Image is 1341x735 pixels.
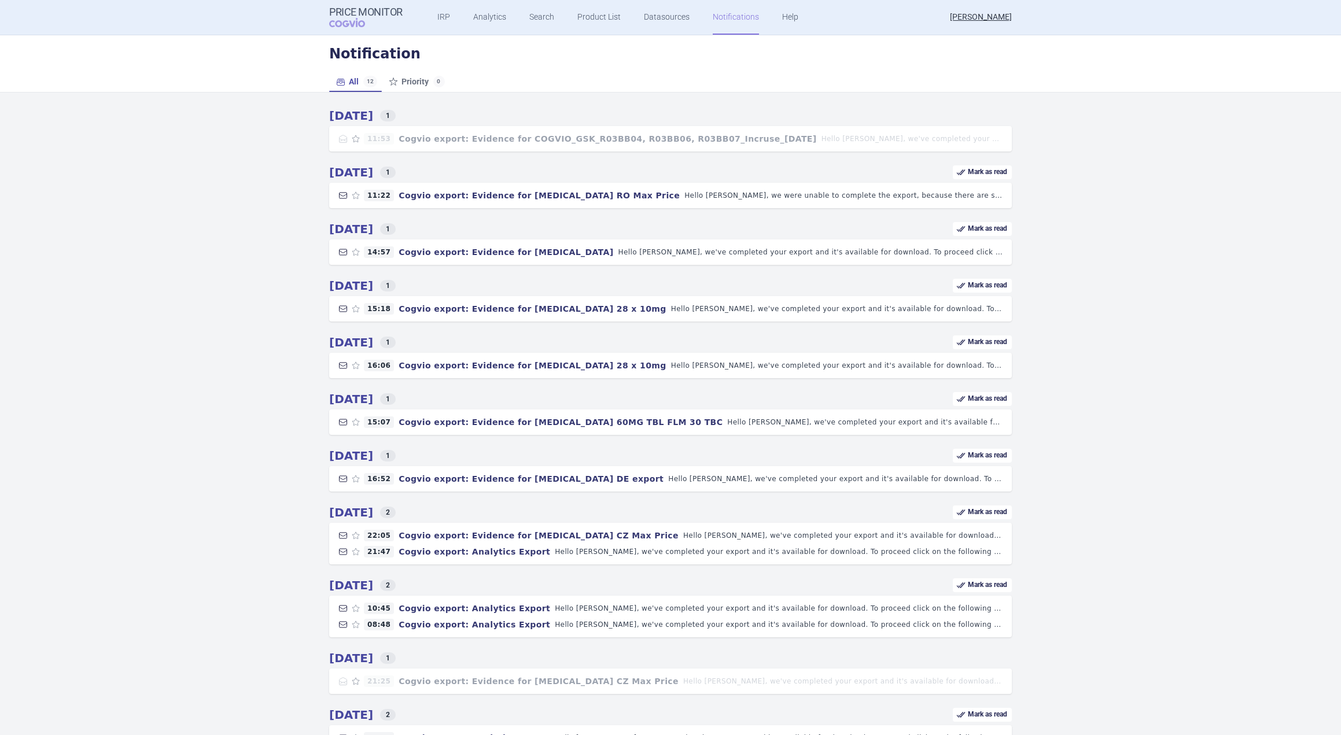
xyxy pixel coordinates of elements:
strong: [DATE] [329,109,373,123]
a: Mark as read [953,222,1012,236]
a: Mark as read [953,505,1012,519]
span: 1 [380,280,396,291]
p: Hello [PERSON_NAME], we've completed your export and it's available for download. To proceed clic... [683,530,1003,541]
a: Mark as read [953,578,1012,592]
span: 16:52 [364,473,394,485]
h2: Notification [329,45,1012,64]
span: COGVIO [329,18,381,27]
span: 14:57 [364,246,394,258]
p: Hello [PERSON_NAME], we've completed your export and it's available for download. To proceed clic... [727,416,1003,428]
span: 21:25 [364,675,394,687]
a: Mark as read [953,335,1012,349]
p: Hello [PERSON_NAME], we've completed your export and it's available for download. To proceed clic... [821,133,1003,145]
strong: [DATE] [329,578,373,592]
span: 1 [380,223,396,235]
strong: [DATE] [329,335,373,349]
span: 1 [380,652,396,664]
span: 2 [380,507,396,518]
p: Hello [PERSON_NAME], we've completed your export and it's available for download. To proceed clic... [555,546,1003,557]
span: 15:18 [364,303,394,315]
h4: Cogvio export: Analytics Export [394,603,555,614]
a: Priority0 [382,71,450,92]
strong: [DATE] [329,505,373,519]
span: 11:53 [364,133,394,145]
span: 2 [380,709,396,721]
span: 10:45 [364,603,394,614]
strong: [DATE] [329,279,373,293]
h4: Cogvio export: Evidence for [MEDICAL_DATA] 60MG TBL FLM 30 TBC [394,416,727,428]
h4: Cogvio export: Evidence for [MEDICAL_DATA] 28 x 10mg [394,303,671,315]
p: Hello [PERSON_NAME], we've completed your export and it's available for download. To proceed clic... [555,619,1003,630]
a: Mark as read [953,708,1012,722]
p: Hello [PERSON_NAME], we've completed your export and it's available for download. To proceed clic... [555,603,1003,614]
span: 08:48 [364,619,394,630]
span: 1 [380,450,396,461]
h4: Cogvio export: Evidence for [MEDICAL_DATA] RO Max Price [394,190,684,201]
h4: Cogvio export: Evidence for [MEDICAL_DATA] CZ Max Price [394,530,683,541]
a: Mark as read [953,449,1012,463]
p: Hello [PERSON_NAME], we've completed your export and it's available for download. To proceed clic... [668,473,1003,485]
h4: Cogvio export: Evidence for COGVIO_GSK_R03BB04, R03BB06, R03BB07_Incruse_[DATE] [394,133,821,145]
p: Hello [PERSON_NAME], we've completed your export and it's available for download. To proceed clic... [683,675,1003,687]
h4: Cogvio export: Evidence for [MEDICAL_DATA] CZ Max Price [394,675,683,687]
span: 2 [380,579,396,591]
strong: [DATE] [329,392,373,406]
span: 21:47 [364,546,394,557]
h4: Cogvio export: Evidence for [MEDICAL_DATA] [394,246,618,258]
strong: [DATE] [329,165,373,179]
h4: Cogvio export: Evidence for [MEDICAL_DATA] 28 x 10mg [394,360,671,371]
span: 1 [380,337,396,348]
p: Hello [PERSON_NAME], we were unable to complete the export, because there are some problems in so... [684,190,1003,201]
strong: [DATE] [329,708,373,722]
strong: [DATE] [329,222,373,236]
p: Hello [PERSON_NAME], we've completed your export and it's available for download. To proceed clic... [618,246,1003,258]
strong: [DATE] [329,449,373,463]
p: Hello [PERSON_NAME], we've completed your export and it's available for download. To proceed clic... [671,303,1003,315]
h4: Cogvio export: Analytics Export [394,619,555,630]
a: Mark as read [953,392,1012,406]
p: Hello [PERSON_NAME], we've completed your export and it's available for download. To proceed clic... [671,360,1003,371]
span: 22:05 [364,530,394,541]
h4: Cogvio export: Evidence for [MEDICAL_DATA] DE export [394,473,668,485]
span: 15:07 [364,416,394,428]
span: 1 [380,110,396,121]
a: Price MonitorCOGVIO [329,6,403,28]
strong: Price Monitor [329,6,403,18]
span: 11:22 [364,190,394,201]
span: 1 [380,167,396,178]
span: 1 [380,393,396,405]
span: 16:06 [364,360,394,371]
a: Mark as read [953,279,1012,293]
span: 0 [433,76,445,87]
a: Mark as read [953,165,1012,179]
strong: [DATE] [329,651,373,665]
h4: Cogvio export: Analytics Export [394,546,555,557]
